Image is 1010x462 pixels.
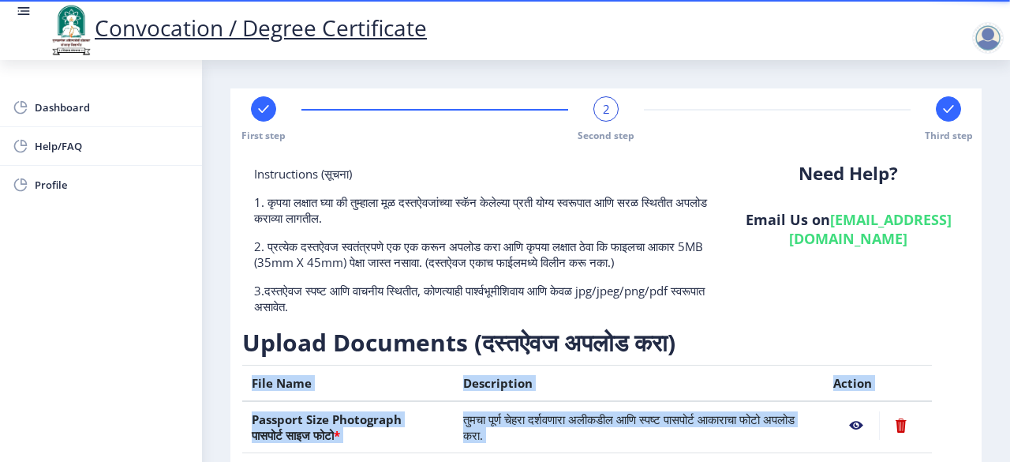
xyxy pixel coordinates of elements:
[47,3,95,57] img: logo
[47,13,427,43] a: Convocation / Degree Certificate
[879,411,922,440] nb-action: Delete File
[254,166,352,182] span: Instructions (सूचना)
[242,401,454,453] th: Passport Size Photograph पासपोर्ट साइज फोटो
[254,239,716,270] p: 2. प्रत्येक दस्तऐवज स्वतंत्रपणे एक एक करून अपलोड करा आणि कृपया लक्षात ठेवा कि फाइलचा आकार 5MB (35...
[578,129,634,142] span: Second step
[254,194,716,226] p: 1. कृपया लक्षात घ्या की तुम्हाला मूळ दस्तऐवजांच्या स्कॅन केलेल्या प्रती योग्य स्वरूपात आणि सरळ स्...
[739,210,958,248] h6: Email Us on
[789,210,952,248] a: [EMAIL_ADDRESS][DOMAIN_NAME]
[799,161,898,186] b: Need Help?
[254,283,716,314] p: 3.दस्तऐवज स्पष्ट आणि वाचनीय स्थितीत, कोणत्याही पार्श्वभूमीशिवाय आणि केवळ jpg/jpeg/png/pdf स्वरूपा...
[35,98,189,117] span: Dashboard
[242,366,454,402] th: File Name
[242,327,970,359] h3: Upload Documents (दस्तऐवज अपलोड करा)
[833,411,879,440] nb-action: View File
[454,366,824,402] th: Description
[35,137,189,156] span: Help/FAQ
[925,129,973,142] span: Third step
[454,401,824,453] td: तुमचा पूर्ण चेहरा दर्शवणारा अलीकडील आणि स्पष्ट पासपोर्ट आकाराचा फोटो अपलोड करा.
[241,129,286,142] span: First step
[35,175,189,194] span: Profile
[824,366,932,402] th: Action
[603,101,610,117] span: 2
